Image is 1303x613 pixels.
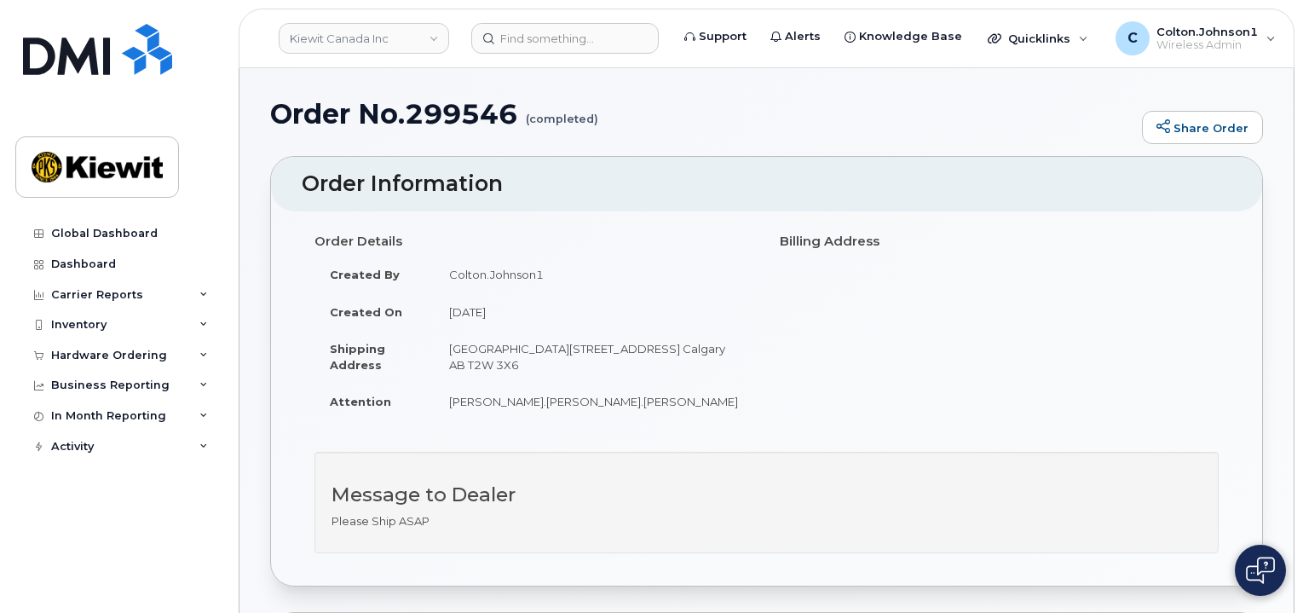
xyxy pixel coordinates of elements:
td: [GEOGRAPHIC_DATA][STREET_ADDRESS] Calgary AB T2W 3X6 [434,330,754,383]
td: Colton.Johnson1 [434,256,754,293]
h2: Order Information [302,172,1231,196]
img: Open chat [1246,557,1275,584]
h1: Order No.299546 [270,99,1133,129]
h4: Order Details [314,234,754,249]
strong: Shipping Address [330,342,385,372]
td: [DATE] [434,293,754,331]
strong: Attention [330,395,391,408]
strong: Created By [330,268,400,281]
strong: Created On [330,305,402,319]
td: [PERSON_NAME].[PERSON_NAME].[PERSON_NAME] [434,383,754,420]
h3: Message to Dealer [332,484,1202,506]
small: (completed) [526,99,598,125]
a: Share Order [1142,111,1263,145]
p: Please Ship ASAP [332,513,1202,529]
h4: Billing Address [780,234,1219,249]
